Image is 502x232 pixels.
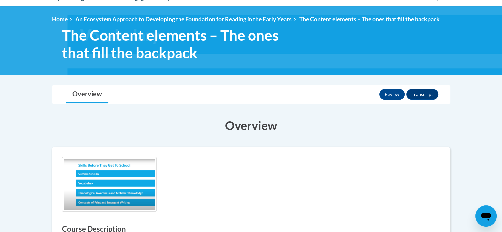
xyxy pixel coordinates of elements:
span: The Content elements – The ones that fill the backpack [299,16,440,23]
h3: Overview [52,117,450,134]
a: Overview [66,86,108,103]
a: Home [52,16,68,23]
img: Course logo image [62,157,157,212]
a: An Ecosystem Approach to Developing the Foundation for Reading in the Early Years [75,16,292,23]
iframe: Button to launch messaging window [475,205,497,227]
button: Transcript [406,89,438,100]
span: The Content elements – The ones that fill the backpack [62,26,291,61]
button: Review [379,89,405,100]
